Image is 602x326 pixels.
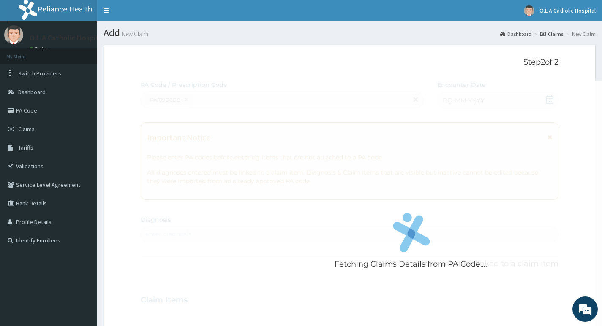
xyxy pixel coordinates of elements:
img: User Image [524,5,534,16]
a: Claims [540,30,563,38]
img: User Image [4,25,23,44]
span: Switch Providers [18,70,61,77]
span: O.L.A Catholic Hospital [539,7,596,14]
h1: Add [104,27,596,38]
li: New Claim [564,30,596,38]
a: Online [30,46,50,52]
a: Dashboard [500,30,531,38]
small: New Claim [120,31,148,37]
p: Step 2 of 2 [141,58,558,67]
p: O.L.A Catholic Hospital [30,34,105,42]
span: Dashboard [18,88,46,96]
p: Fetching Claims Details from PA Code..... [335,259,489,270]
span: Claims [18,125,35,133]
span: Tariffs [18,144,33,151]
